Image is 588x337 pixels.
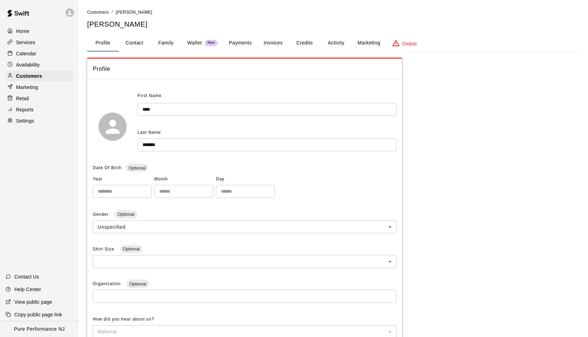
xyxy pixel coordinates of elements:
[120,246,142,252] span: Optional
[93,281,122,286] span: Organization
[150,35,182,51] button: Family
[93,220,397,233] div: Unspecified
[93,212,110,217] span: Gender
[138,90,162,102] span: First Name
[6,116,73,126] a: Settings
[93,317,154,322] span: How did you hear about us?
[6,71,73,81] a: Customers
[216,174,275,185] span: Day
[6,60,73,70] a: Availability
[14,298,52,305] p: View public page
[16,28,29,35] p: Home
[154,174,213,185] span: Month
[6,48,73,59] a: Calendar
[116,10,152,15] span: [PERSON_NAME]
[289,35,320,51] button: Credits
[87,35,580,51] div: basic tabs example
[93,165,121,170] span: Date Of Birth
[6,93,73,104] a: Retail
[14,273,39,280] p: Contact Us
[112,8,113,16] li: /
[187,39,202,47] p: Wallet
[16,117,34,124] p: Settings
[87,9,109,15] a: Customers
[6,82,73,92] a: Marketing
[6,104,73,115] a: Reports
[205,41,218,45] span: New
[402,40,417,47] p: Delete
[87,10,109,15] span: Customers
[93,247,116,252] span: Shirt Size
[6,26,73,36] a: Home
[16,84,38,91] p: Marketing
[93,174,152,185] span: Year
[16,106,34,113] p: Reports
[16,73,42,80] p: Customers
[87,8,580,16] nav: breadcrumb
[126,281,149,287] span: Optional
[87,20,580,29] h5: [PERSON_NAME]
[16,95,29,102] p: Retail
[352,35,386,51] button: Marketing
[16,61,40,68] p: Availability
[93,64,397,74] span: Profile
[87,35,119,51] button: Profile
[14,325,65,333] p: Pure Performance NJ
[6,37,73,48] a: Services
[257,35,289,51] button: Invoices
[16,39,35,46] p: Services
[16,50,36,57] p: Calendar
[119,35,150,51] button: Contact
[320,35,352,51] button: Activity
[14,311,62,318] p: Copy public page link
[138,130,161,135] span: Last Name
[223,35,257,51] button: Payments
[114,212,137,217] span: Optional
[14,286,41,293] p: Help Center
[126,165,148,171] span: Optional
